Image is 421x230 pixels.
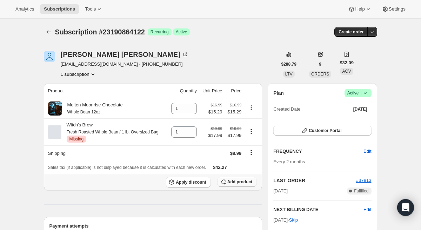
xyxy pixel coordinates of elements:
[62,101,123,116] div: Molten Moonrise Chocolate
[224,83,243,99] th: Price
[355,6,365,12] span: Help
[44,6,75,12] span: Subscriptions
[81,4,107,14] button: Tools
[377,4,410,14] button: Settings
[61,51,189,58] div: [PERSON_NAME] [PERSON_NAME]
[199,83,224,99] th: Unit Price
[230,151,242,156] span: $8.99
[273,217,298,223] span: [DATE] ·
[85,6,96,12] span: Tools
[347,90,369,97] span: Active
[44,51,55,62] span: Shirley Davis
[210,126,222,131] small: $19.99
[48,101,62,116] img: product img
[319,61,321,67] span: 9
[230,103,241,107] small: $16.99
[360,90,361,96] span: |
[166,177,210,188] button: Apply discount
[67,110,102,114] small: Whole Bean 12oz.
[273,177,356,184] h2: LAST ORDER
[176,179,206,185] span: Apply discount
[354,188,368,194] span: Fulfilled
[363,206,371,213] button: Edit
[344,4,376,14] button: Help
[218,177,256,187] button: Add product
[61,71,96,78] button: Product actions
[67,130,159,134] small: Fresh Roasted Whole Bean / 1 lb. Oversized Bag
[311,72,329,77] span: ORDERS
[315,59,326,69] button: 9
[246,104,257,112] button: Product actions
[246,127,257,135] button: Product actions
[49,223,257,230] h2: Payment attempts
[285,215,302,226] button: Skip
[359,146,375,157] button: Edit
[273,148,363,155] h2: FREQUENCY
[273,159,305,164] span: Every 2 months
[273,106,300,113] span: Created Date
[176,29,187,35] span: Active
[273,126,371,136] button: Customer Portal
[44,27,54,37] button: Subscriptions
[226,132,241,139] span: $17.99
[340,59,354,66] span: $32.09
[151,29,169,35] span: Recurring
[167,83,199,99] th: Quantity
[230,126,241,131] small: $19.99
[397,199,414,216] div: Open Intercom Messenger
[208,132,222,139] span: $17.99
[61,61,189,68] span: [EMAIL_ADDRESS][DOMAIN_NAME] · [PHONE_NUMBER]
[363,148,371,155] span: Edit
[273,90,284,97] h2: Plan
[69,136,84,142] span: Missing
[210,103,222,107] small: $16.99
[15,6,34,12] span: Analytics
[285,72,293,77] span: LTV
[11,4,38,14] button: Analytics
[289,217,298,224] span: Skip
[277,59,301,69] button: $288.79
[227,179,252,185] span: Add product
[226,109,241,116] span: $15.29
[55,28,145,36] span: Subscription #23190864122
[389,6,406,12] span: Settings
[339,29,363,35] span: Create order
[44,145,168,161] th: Shipping
[48,165,206,170] span: Sales tax (if applicable) is not displayed because it is calculated with each new order.
[213,165,227,170] span: $42.27
[309,128,341,133] span: Customer Portal
[356,178,371,183] a: #37813
[273,188,288,195] span: [DATE]
[273,206,363,213] h2: NEXT BILLING DATE
[353,106,367,112] span: [DATE]
[349,104,372,114] button: [DATE]
[44,83,168,99] th: Product
[356,177,371,184] button: #37813
[61,121,159,143] div: Witch's Brew
[246,149,257,156] button: Shipping actions
[40,4,79,14] button: Subscriptions
[334,27,368,37] button: Create order
[342,69,351,74] span: AOV
[208,109,222,116] span: $15.29
[281,61,296,67] span: $288.79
